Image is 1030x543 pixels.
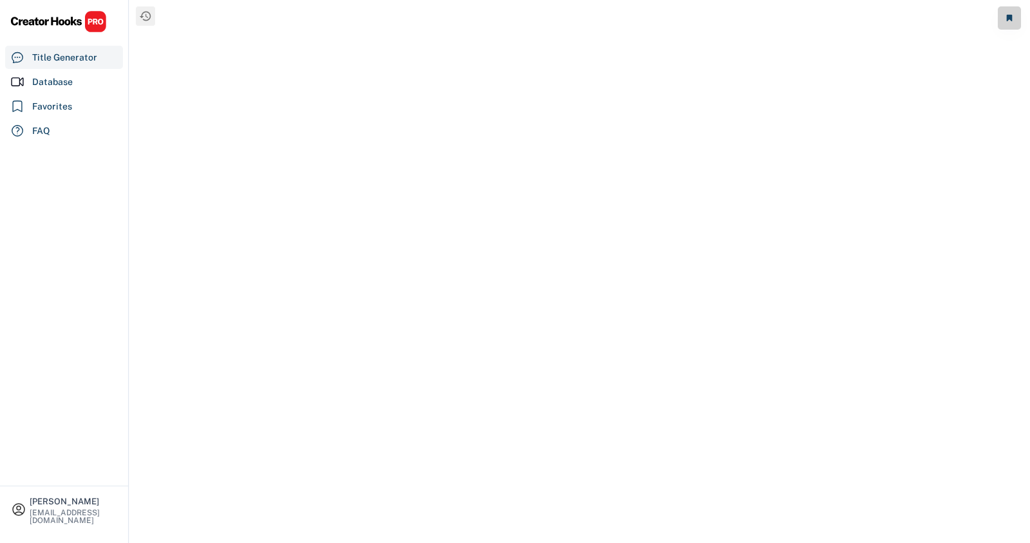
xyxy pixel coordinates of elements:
[30,509,117,524] div: [EMAIL_ADDRESS][DOMAIN_NAME]
[32,124,50,138] div: FAQ
[30,497,117,506] div: [PERSON_NAME]
[32,100,72,113] div: Favorites
[10,10,107,33] img: CHPRO%20Logo.svg
[32,75,73,89] div: Database
[32,51,97,64] div: Title Generator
